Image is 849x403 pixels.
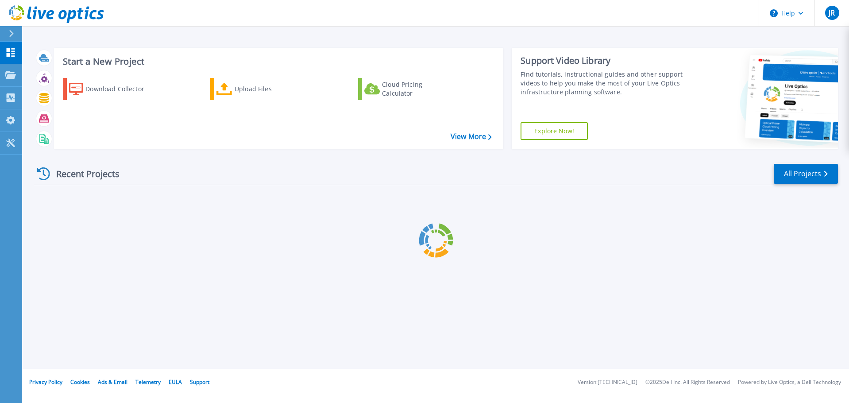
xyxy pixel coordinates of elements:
li: Powered by Live Optics, a Dell Technology [738,380,841,385]
div: Recent Projects [34,163,131,185]
div: Cloud Pricing Calculator [382,80,453,98]
div: Support Video Library [521,55,687,66]
div: Download Collector [85,80,156,98]
a: Explore Now! [521,122,588,140]
div: Upload Files [235,80,305,98]
a: View More [451,132,492,141]
div: Find tutorials, instructional guides and other support videos to help you make the most of your L... [521,70,687,97]
a: Cookies [70,378,90,386]
a: Download Collector [63,78,162,100]
a: Privacy Policy [29,378,62,386]
a: EULA [169,378,182,386]
h3: Start a New Project [63,57,491,66]
a: Cloud Pricing Calculator [358,78,457,100]
a: Upload Files [210,78,309,100]
a: Telemetry [135,378,161,386]
a: Support [190,378,209,386]
li: © 2025 Dell Inc. All Rights Reserved [645,380,730,385]
li: Version: [TECHNICAL_ID] [578,380,637,385]
span: JR [829,9,835,16]
a: All Projects [774,164,838,184]
a: Ads & Email [98,378,127,386]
